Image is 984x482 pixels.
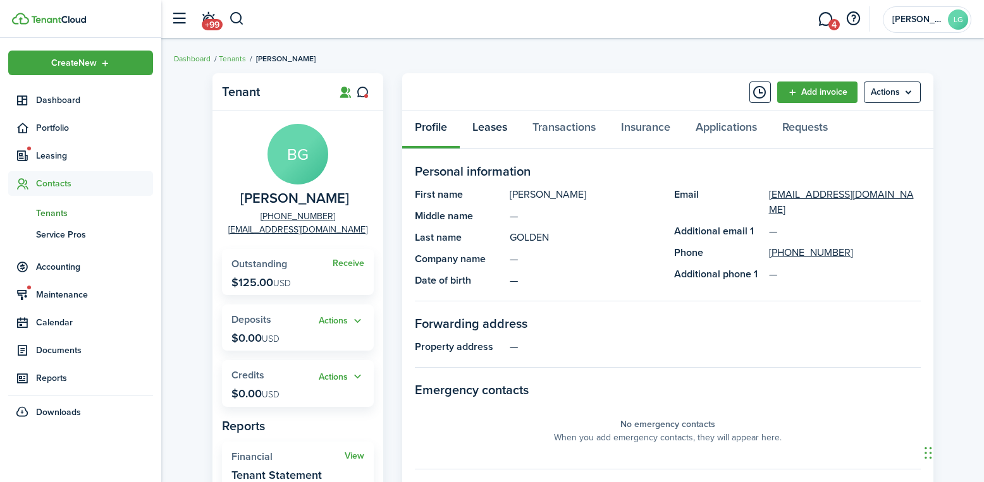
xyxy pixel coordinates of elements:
[231,469,322,481] widget-stats-description: Tenant Statement
[674,267,763,282] panel-main-title: Additional phone 1
[510,230,661,245] panel-main-description: GOLDEN
[415,339,503,354] panel-main-title: Property address
[769,187,921,217] a: [EMAIL_ADDRESS][DOMAIN_NAME]
[842,8,864,30] button: Open resource center
[777,81,858,103] a: Add invoice
[319,314,364,328] button: Open menu
[8,51,153,75] button: Open menu
[36,260,153,274] span: Accounting
[273,277,291,290] span: USD
[8,202,153,224] a: Tenants
[510,208,661,224] panel-main-description: —
[36,316,153,329] span: Calendar
[167,7,191,31] button: Open sidebar
[749,81,771,103] button: Timeline
[620,418,715,431] panel-main-placeholder-title: No emergency contacts
[231,312,271,327] span: Deposits
[231,451,345,462] widget-stats-title: Financial
[319,370,364,384] button: Actions
[683,111,770,149] a: Applications
[769,245,853,260] a: [PHONE_NUMBER]
[174,53,211,64] a: Dashboard
[262,332,280,346] span: USD
[345,451,364,461] a: View
[231,276,291,289] p: $125.00
[415,314,921,333] panel-main-section-title: Forwarding address
[921,421,984,482] iframe: Chat Widget
[925,434,932,472] div: Drag
[415,162,921,181] panel-main-section-title: Personal information
[240,191,349,207] span: BOYCE GOLDEN
[770,111,840,149] a: Requests
[228,223,367,236] a: [EMAIL_ADDRESS][DOMAIN_NAME]
[608,111,683,149] a: Insurance
[510,273,661,288] panel-main-description: —
[36,177,153,190] span: Contacts
[229,8,245,30] button: Search
[36,207,153,220] span: Tenants
[864,81,921,103] button: Open menu
[268,124,328,184] avatar-text: BG
[12,13,29,25] img: TenantCloud
[415,273,503,288] panel-main-title: Date of birth
[222,416,374,435] panel-main-subtitle: Reports
[828,19,840,30] span: 4
[415,380,921,399] panel-main-section-title: Emergency contacts
[51,59,97,68] span: Create New
[36,149,153,162] span: Leasing
[231,368,264,382] span: Credits
[262,388,280,401] span: USD
[36,371,153,385] span: Reports
[460,111,520,149] a: Leases
[674,187,763,217] panel-main-title: Email
[36,228,153,241] span: Service Pros
[520,111,608,149] a: Transactions
[36,93,153,107] span: Dashboard
[222,85,323,99] panel-main-title: Tenant
[202,19,223,30] span: +99
[674,245,763,260] panel-main-title: Phone
[36,344,153,357] span: Documents
[36,121,153,135] span: Portfolio
[510,187,661,202] panel-main-description: [PERSON_NAME]
[256,53,316,64] span: [PERSON_NAME]
[948,9,968,30] avatar-text: LG
[415,208,503,224] panel-main-title: Middle name
[415,187,503,202] panel-main-title: First name
[319,370,364,384] button: Open menu
[231,256,287,271] span: Outstanding
[674,224,763,239] panel-main-title: Additional email 1
[510,339,921,354] panel-main-description: —
[8,224,153,245] a: Service Pros
[219,53,246,64] a: Tenants
[8,366,153,390] a: Reports
[415,230,503,245] panel-main-title: Last name
[8,88,153,112] a: Dashboard
[554,431,782,444] panel-main-placeholder-description: When you add emergency contacts, they will appear here.
[196,3,220,35] a: Notifications
[415,251,503,267] panel-main-title: Company name
[231,332,280,344] p: $0.00
[261,210,335,223] a: [PHONE_NUMBER]
[813,3,837,35] a: Messaging
[510,251,661,267] panel-main-description: —
[36,406,81,419] span: Downloads
[864,81,921,103] menu-btn: Actions
[31,16,86,23] img: TenantCloud
[892,15,943,24] span: Langley Garage
[319,314,364,328] button: Actions
[231,387,280,400] p: $0.00
[333,258,364,268] a: Receive
[36,288,153,301] span: Maintenance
